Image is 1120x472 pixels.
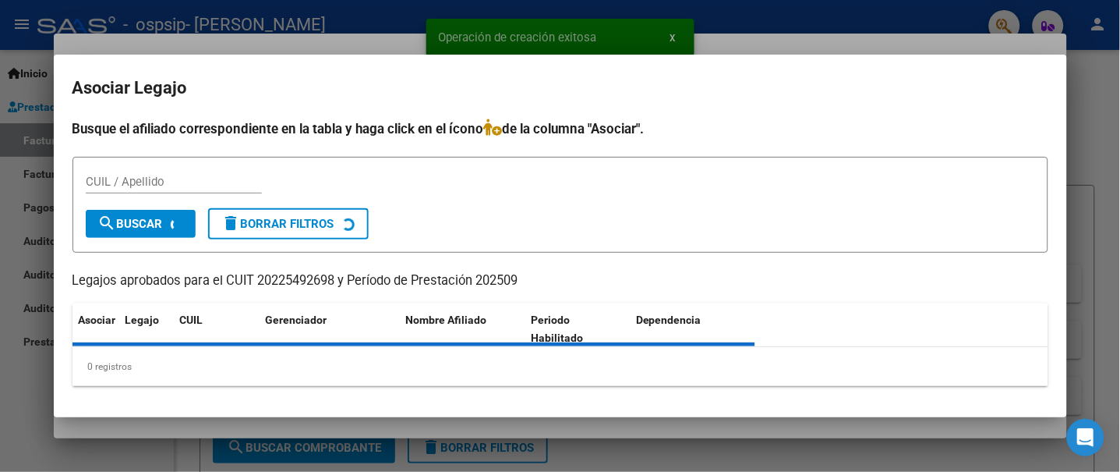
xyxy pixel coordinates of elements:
span: Buscar [98,217,163,231]
span: Gerenciador [266,314,327,326]
datatable-header-cell: Nombre Afiliado [400,303,525,355]
span: Periodo Habilitado [531,314,583,344]
mat-icon: delete [222,214,241,232]
span: Dependencia [636,314,701,326]
datatable-header-cell: Asociar [72,303,119,355]
datatable-header-cell: Gerenciador [260,303,400,355]
h2: Asociar Legajo [72,73,1048,103]
datatable-header-cell: Dependencia [630,303,755,355]
datatable-header-cell: Periodo Habilitado [525,303,630,355]
span: Asociar [79,314,116,326]
h4: Busque el afiliado correspondiente en la tabla y haga click en el ícono de la columna "Asociar". [72,119,1048,139]
span: CUIL [180,314,203,326]
div: Open Intercom Messenger [1067,419,1104,456]
span: Legajo [125,314,160,326]
button: Buscar [86,210,196,238]
p: Legajos aprobados para el CUIT 20225492698 y Período de Prestación 202509 [72,271,1048,291]
datatable-header-cell: CUIL [174,303,260,355]
datatable-header-cell: Legajo [119,303,174,355]
span: Nombre Afiliado [406,314,487,326]
div: 0 registros [72,347,1048,386]
mat-icon: search [98,214,117,232]
span: Borrar Filtros [222,217,334,231]
button: Borrar Filtros [208,208,369,240]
